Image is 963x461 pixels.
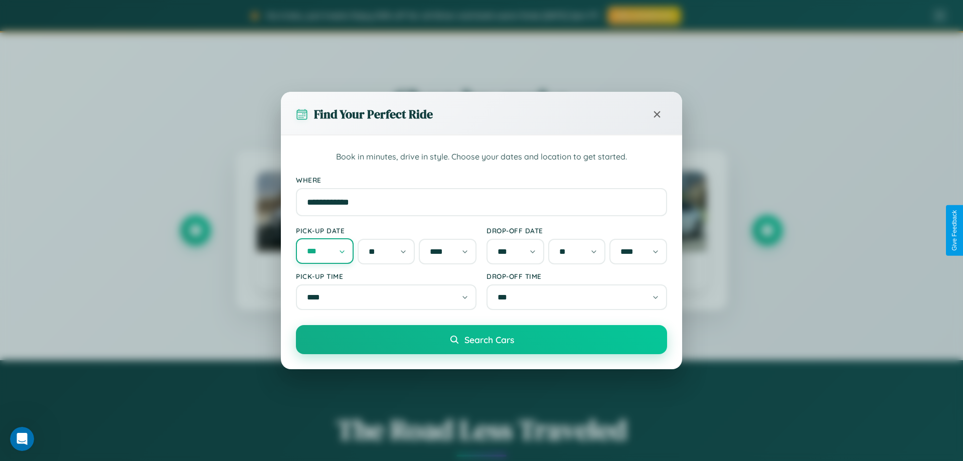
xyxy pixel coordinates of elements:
p: Book in minutes, drive in style. Choose your dates and location to get started. [296,150,667,164]
label: Pick-up Date [296,226,476,235]
span: Search Cars [464,334,514,345]
label: Drop-off Time [487,272,667,280]
button: Search Cars [296,325,667,354]
h3: Find Your Perfect Ride [314,106,433,122]
label: Pick-up Time [296,272,476,280]
label: Where [296,176,667,184]
label: Drop-off Date [487,226,667,235]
